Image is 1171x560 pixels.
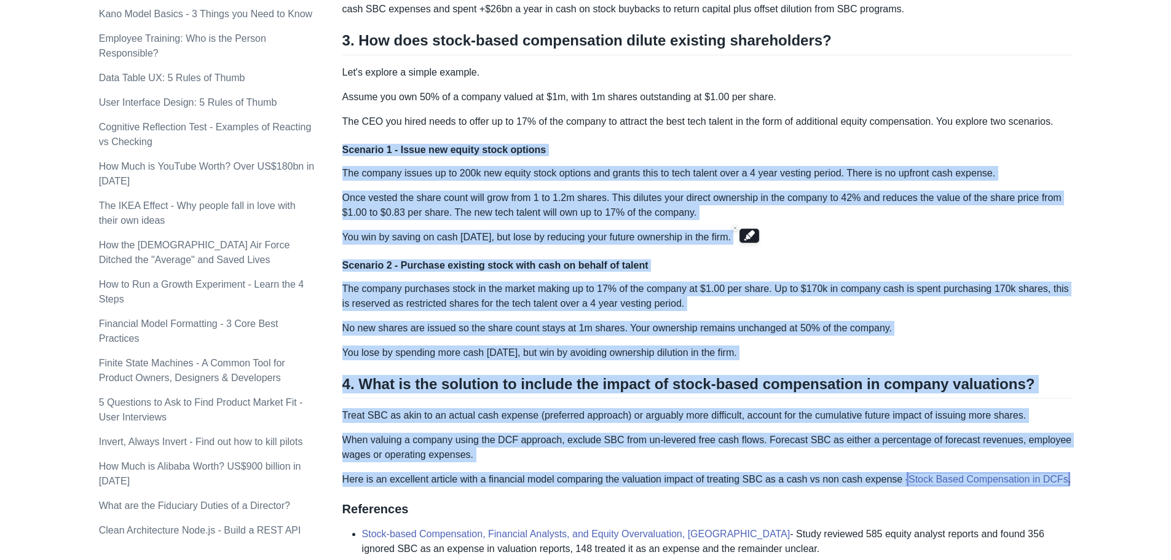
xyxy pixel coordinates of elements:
[99,461,301,486] a: How Much is Alibaba Worth? US$900 billion in [DATE]
[342,65,1073,80] p: Let's explore a simple example.
[342,144,1073,156] h4: Scenario 1 - Issue new equity stock options
[909,474,1068,484] a: Stock Based Compensation in DCFs
[342,433,1073,462] p: When valuing a company using the DCF approach, exclude SBC from un-levered free cash flows. Forec...
[342,321,1073,336] p: No new shares are issued so the share count stays at 1m shares. Your ownership remains unchanged ...
[99,9,312,19] a: Kano Model Basics - 3 Things you Need to Know
[342,166,1073,181] p: The company issues up to 200k new equity stock options and grants this to tech talent over a 4 ye...
[99,279,304,304] a: How to Run a Growth Experiment - Learn the 4 Steps
[99,73,245,83] a: Data Table UX: 5 Rules of Thumb
[342,408,1073,423] p: Treat SBC as akin to an actual cash expense (preferred approach) or arguably more difficult, acco...
[99,436,303,447] a: Invert, Always Invert - Find out how to kill pilots
[99,358,285,383] a: Finite State Machines - A Common Tool for Product Owners, Designers & Developers
[342,230,1073,245] p: You win by saving on cash [DATE], but lose by reducing your future ownership in the firm.
[342,502,1073,517] h3: References
[99,525,301,535] a: Clean Architecture Node.js - Build a REST API
[342,345,1073,360] p: You lose by spending more cash [DATE], but win by avoiding ownership dilution in the firm.
[342,472,1073,487] p: Here is an excellent article with a financial model comparing the valuation impact of treating SB...
[99,397,303,422] a: 5 Questions to Ask to Find Product Market Fit - User Interviews
[362,527,1073,556] li: - Study reviewed 585 equity analyst reports and found 356 ignored SBC as an expense in valuation ...
[99,200,296,226] a: The IKEA Effect - Why people fall in love with their own ideas
[342,31,1073,55] h2: 3. How does stock-based compensation dilute existing shareholders?
[342,114,1073,129] p: The CEO you hired needs to offer up to 17% of the company to attract the best tech talent in the ...
[99,161,314,186] a: How Much is YouTube Worth? Over US$180bn in [DATE]
[99,240,290,265] a: How the [DEMOGRAPHIC_DATA] Air Force Ditched the "Average" and Saved Lives
[362,529,791,539] a: Stock-based Compensation, Financial Analysts, and Equity Overvaluation, [GEOGRAPHIC_DATA]
[342,191,1073,220] p: Once vested the share count will grow from 1 to 1.2m shares. This dilutes your direct ownership i...
[342,90,1073,105] p: Assume you own 50% of a company valued at $1m, with 1m shares outstanding at $1.00 per share.
[342,259,1073,272] h4: Scenario 2 - Purchase existing stock with cash on behalf of talent
[99,500,290,511] a: What are the Fiduciary Duties of a Director?
[99,97,277,108] a: User Interface Design: 5 Rules of Thumb
[99,33,266,58] a: Employee Training: Who is the Person Responsible?
[342,282,1073,311] p: The company purchases stock in the market making up to 17% of the company at $1.00 per share. Up ...
[342,375,1073,398] h2: 4. What is the solution to include the impact of stock-based compensation in company valuations?
[99,318,278,344] a: Financial Model Formatting - 3 Core Best Practices
[99,122,312,147] a: Cognitive Reflection Test - Examples of Reacting vs Checking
